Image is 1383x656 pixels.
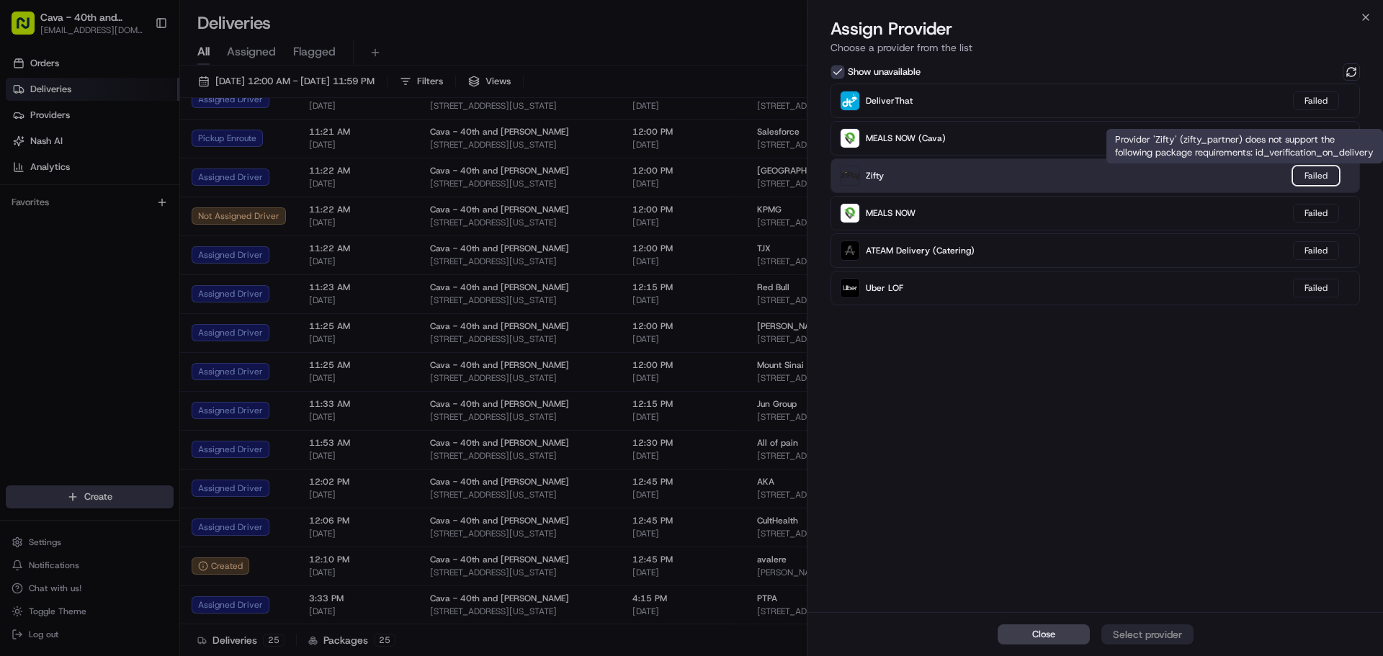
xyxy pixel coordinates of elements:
img: MEALS NOW (Cava) [841,129,859,148]
div: Failed [1293,91,1339,110]
span: API Documentation [136,322,231,336]
h2: Assign Provider [831,17,1360,40]
img: DeliverThat [841,91,859,110]
img: ATEAM Delivery (Catering) [841,241,859,260]
img: 1738778727109-b901c2ba-d612-49f7-a14d-d897ce62d23f [30,138,56,163]
span: Zifty [866,170,884,181]
div: Failed [1293,279,1339,297]
span: DeliverThat [866,95,913,107]
div: Start new chat [65,138,236,152]
button: Start new chat [245,142,262,159]
span: • [106,262,111,274]
img: Uber LOF [841,279,859,297]
input: Clear [37,93,238,108]
button: See all [223,184,262,202]
div: Failed [1293,241,1339,260]
p: Choose a provider from the list [831,40,1360,55]
a: Powered byPylon [102,356,174,368]
img: MEALS NOW [841,204,859,223]
div: Provider 'Zifty' (zifty_partner) does not support the following package requirements: id_verifica... [1106,129,1383,163]
span: Knowledge Base [29,322,110,336]
span: Close [1032,628,1055,641]
button: Close [998,624,1090,644]
span: Uber LOF [866,282,903,294]
label: Show unavailable [848,66,921,78]
img: 1736555255976-a54dd68f-1ca7-489b-9aae-adbdc363a1c4 [29,224,40,235]
span: MEALS NOW (Cava) [866,132,946,144]
p: Welcome 👋 [14,58,262,81]
span: ATEAM Delivery (Catering) [866,245,975,256]
img: 40th Madison [14,248,37,271]
span: • [120,223,125,235]
span: Pylon [143,357,174,368]
span: MEALS NOW [866,207,916,219]
div: Failed [1293,204,1339,223]
img: 1736555255976-a54dd68f-1ca7-489b-9aae-adbdc363a1c4 [14,138,40,163]
div: 💻 [122,323,133,335]
span: [DATE] [127,223,157,235]
span: [PERSON_NAME] [45,223,117,235]
img: Zifty [841,166,859,185]
img: Nash [14,14,43,43]
div: Failed [1293,166,1339,185]
span: 40th Madison [45,262,103,274]
img: Angelique Valdez [14,210,37,233]
div: Past conversations [14,187,97,199]
span: [DATE] [114,262,143,274]
div: 📗 [14,323,26,335]
a: 💻API Documentation [116,316,237,342]
div: We're available if you need us! [65,152,198,163]
a: 📗Knowledge Base [9,316,116,342]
